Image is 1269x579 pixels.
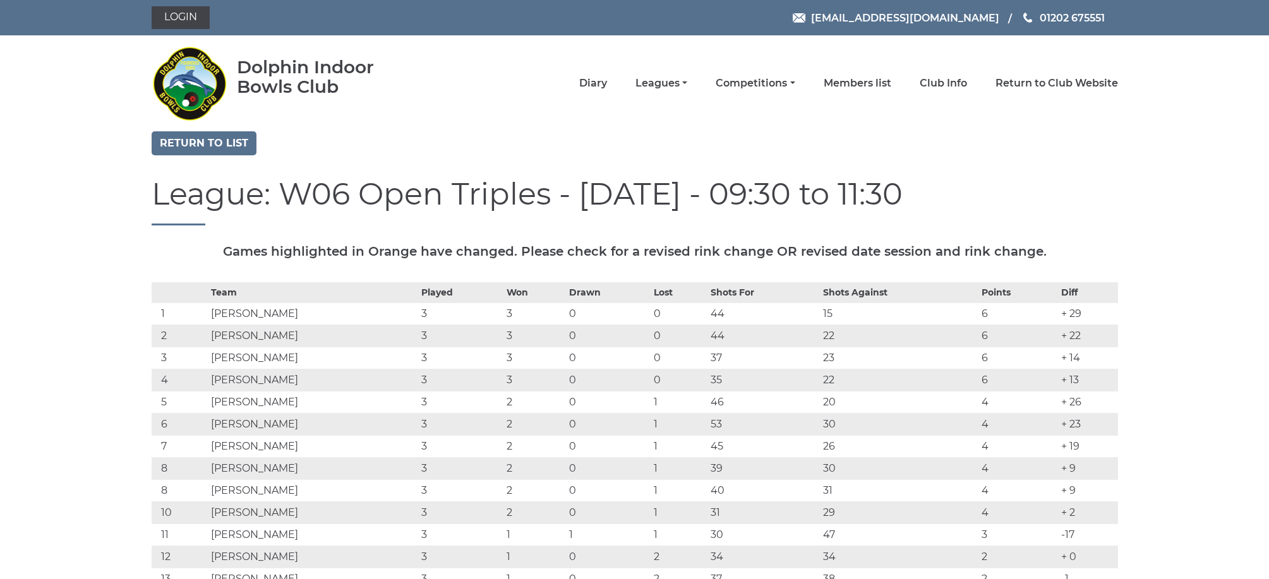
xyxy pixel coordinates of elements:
td: 53 [707,413,819,435]
h5: Games highlighted in Orange have changed. Please check for a revised rink change OR revised date ... [152,244,1118,258]
td: 45 [707,435,819,457]
th: Lost [651,282,707,302]
td: 3 [418,391,503,413]
img: Email [793,13,805,23]
td: 0 [651,325,707,347]
td: 0 [566,435,651,457]
td: [PERSON_NAME] [208,457,418,479]
td: 6 [978,347,1058,369]
th: Drawn [566,282,651,302]
td: 12 [152,546,208,568]
td: 2 [503,457,566,479]
th: Points [978,282,1058,302]
td: 5 [152,391,208,413]
a: Diary [579,76,607,90]
td: 39 [707,457,819,479]
td: 3 [418,369,503,391]
td: 30 [707,523,819,546]
td: [PERSON_NAME] [208,523,418,546]
td: 22 [820,369,979,391]
td: 3 [418,325,503,347]
td: 1 [503,523,566,546]
td: 29 [820,501,979,523]
td: 0 [566,302,651,325]
th: Shots Against [820,282,979,302]
td: 3 [418,479,503,501]
td: 4 [978,501,1058,523]
td: [PERSON_NAME] [208,546,418,568]
td: 4 [978,479,1058,501]
td: 0 [566,413,651,435]
td: 35 [707,369,819,391]
td: 20 [820,391,979,413]
td: 10 [152,501,208,523]
td: 8 [152,457,208,479]
td: 3 [503,369,566,391]
img: Dolphin Indoor Bowls Club [152,39,227,128]
td: 3 [978,523,1058,546]
td: 6 [152,413,208,435]
td: 6 [978,325,1058,347]
td: 2 [651,546,707,568]
th: Team [208,282,418,302]
td: 1 [651,479,707,501]
td: 30 [820,413,979,435]
td: 0 [566,369,651,391]
td: 3 [418,435,503,457]
td: + 29 [1058,302,1117,325]
td: + 9 [1058,457,1117,479]
td: + 23 [1058,413,1117,435]
td: 31 [820,479,979,501]
td: 6 [978,302,1058,325]
td: 2 [503,391,566,413]
td: 3 [418,546,503,568]
a: Competitions [716,76,795,90]
a: Leagues [635,76,687,90]
td: 47 [820,523,979,546]
td: + 2 [1058,501,1117,523]
td: 11 [152,523,208,546]
td: 0 [566,391,651,413]
td: 1 [651,391,707,413]
td: [PERSON_NAME] [208,302,418,325]
td: + 9 [1058,479,1117,501]
td: [PERSON_NAME] [208,413,418,435]
div: Dolphin Indoor Bowls Club [237,57,414,97]
td: 3 [503,347,566,369]
td: [PERSON_NAME] [208,479,418,501]
td: + 26 [1058,391,1117,413]
td: 40 [707,479,819,501]
td: 4 [978,457,1058,479]
td: [PERSON_NAME] [208,501,418,523]
td: 44 [707,325,819,347]
a: Email [EMAIL_ADDRESS][DOMAIN_NAME] [793,10,999,26]
td: [PERSON_NAME] [208,391,418,413]
td: + 14 [1058,347,1117,369]
td: 2 [978,546,1058,568]
td: + 13 [1058,369,1117,391]
td: 26 [820,435,979,457]
td: 34 [707,546,819,568]
td: 0 [566,479,651,501]
td: 0 [651,347,707,369]
td: + 0 [1058,546,1117,568]
th: Shots For [707,282,819,302]
td: 3 [152,347,208,369]
a: Members list [824,76,891,90]
td: 1 [651,457,707,479]
td: 4 [978,413,1058,435]
td: 1 [651,413,707,435]
td: 22 [820,325,979,347]
span: [EMAIL_ADDRESS][DOMAIN_NAME] [811,11,999,23]
th: Won [503,282,566,302]
th: Played [418,282,503,302]
td: 3 [418,413,503,435]
td: 3 [418,523,503,546]
a: Return to list [152,131,256,155]
td: 0 [566,325,651,347]
td: 4 [978,435,1058,457]
a: Phone us 01202 675551 [1021,10,1105,26]
td: 2 [152,325,208,347]
td: 34 [820,546,979,568]
td: 3 [418,347,503,369]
